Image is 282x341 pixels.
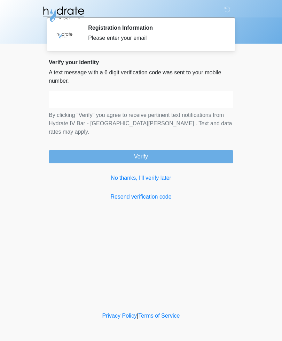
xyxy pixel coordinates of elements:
a: Terms of Service [138,313,180,319]
a: Resend verification code [49,193,233,201]
img: Agent Avatar [54,24,75,45]
button: Verify [49,150,233,163]
a: | [137,313,138,319]
p: A text message with a 6 digit verification code was sent to your mobile number. [49,68,233,85]
a: Privacy Policy [102,313,137,319]
h2: Verify your identity [49,59,233,66]
a: No thanks, I'll verify later [49,174,233,182]
img: Hydrate IV Bar - Fort Collins Logo [42,5,85,23]
div: Please enter your email [88,34,223,42]
p: By clicking "Verify" you agree to receive pertinent text notifications from Hydrate IV Bar - [GEO... [49,111,233,136]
